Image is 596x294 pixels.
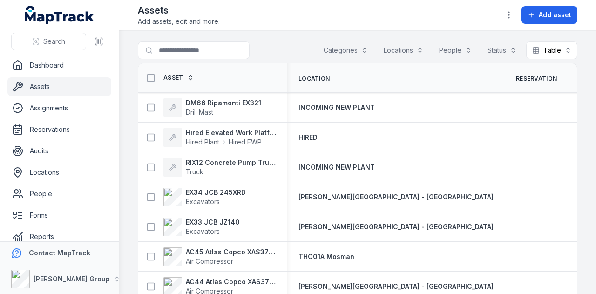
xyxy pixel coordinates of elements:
[298,253,354,260] span: THO01A Mosman
[298,193,494,201] span: [PERSON_NAME][GEOGRAPHIC_DATA] - [GEOGRAPHIC_DATA]
[539,10,571,20] span: Add asset
[7,99,111,117] a: Assignments
[186,277,276,287] strong: AC44 Atlas Copco XAS375TA
[186,168,203,176] span: Truck
[526,41,577,59] button: Table
[521,6,577,24] button: Add asset
[298,133,318,142] a: HIRED
[298,133,318,141] span: HIRED
[298,222,494,232] a: [PERSON_NAME][GEOGRAPHIC_DATA] - [GEOGRAPHIC_DATA]
[163,74,183,82] span: Asset
[186,198,220,205] span: Excavators
[163,158,276,177] a: RIX12 Concrete Pump TruckTruck
[138,4,220,17] h2: Assets
[481,41,522,59] button: Status
[163,247,276,266] a: AC45 Atlas Copco XAS375TAAir Compressor
[378,41,429,59] button: Locations
[298,252,354,261] a: THO01A Mosman
[298,103,375,112] a: INCOMING NEW PLANT
[43,37,65,46] span: Search
[7,120,111,139] a: Reservations
[298,223,494,231] span: [PERSON_NAME][GEOGRAPHIC_DATA] - [GEOGRAPHIC_DATA]
[29,249,90,257] strong: Contact MapTrack
[138,17,220,26] span: Add assets, edit and more.
[7,206,111,225] a: Forms
[163,98,261,117] a: DM66 Ripamonti EX321Drill Mast
[7,227,111,246] a: Reports
[163,128,276,147] a: Hired Elevated Work PlatformHired PlantHired EWP
[163,218,240,236] a: EX33 JCB JZ140Excavators
[163,188,246,206] a: EX34 JCB 245XRDExcavators
[11,33,86,50] button: Search
[186,188,246,197] strong: EX34 JCB 245XRD
[186,158,276,167] strong: RIX12 Concrete Pump Truck
[163,74,194,82] a: Asset
[34,275,110,283] strong: [PERSON_NAME] Group
[25,6,95,24] a: MapTrack
[186,98,261,108] strong: DM66 Ripamonti EX321
[186,257,233,265] span: Air Compressor
[7,77,111,96] a: Assets
[186,137,219,147] span: Hired Plant
[186,227,220,235] span: Excavators
[298,75,330,82] span: Location
[186,108,213,116] span: Drill Mast
[433,41,478,59] button: People
[186,128,276,137] strong: Hired Elevated Work Platform
[7,142,111,160] a: Audits
[298,192,494,202] a: [PERSON_NAME][GEOGRAPHIC_DATA] - [GEOGRAPHIC_DATA]
[318,41,374,59] button: Categories
[298,282,494,290] span: [PERSON_NAME][GEOGRAPHIC_DATA] - [GEOGRAPHIC_DATA]
[516,75,557,82] span: Reservation
[298,163,375,171] span: INCOMING NEW PLANT
[186,218,240,227] strong: EX33 JCB JZ140
[298,282,494,291] a: [PERSON_NAME][GEOGRAPHIC_DATA] - [GEOGRAPHIC_DATA]
[186,247,276,257] strong: AC45 Atlas Copco XAS375TA
[7,163,111,182] a: Locations
[298,163,375,172] a: INCOMING NEW PLANT
[229,137,262,147] span: Hired EWP
[298,103,375,111] span: INCOMING NEW PLANT
[7,56,111,75] a: Dashboard
[7,185,111,203] a: People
